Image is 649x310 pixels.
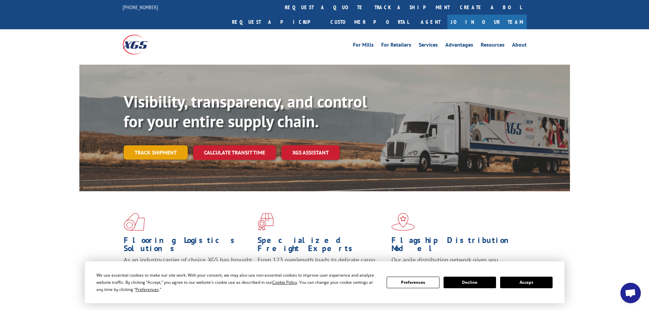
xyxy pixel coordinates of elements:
a: About [512,42,527,50]
a: For Mills [353,42,374,50]
div: We use essential cookies to make our site work. With your consent, we may also use non-essential ... [96,272,378,293]
div: Cookie Consent Prompt [85,261,565,303]
a: [PHONE_NUMBER] [123,4,158,11]
h1: Flooring Logistics Solutions [124,236,252,256]
p: From 123 overlength loads to delicate cargo, our experienced staff knows the best way to move you... [258,256,386,286]
span: Cookie Policy [272,279,297,285]
button: Decline [444,277,496,288]
a: XGS ASSISTANT [281,145,340,160]
a: Services [419,42,438,50]
span: Preferences [136,287,159,292]
a: Agent [414,15,447,29]
a: Request a pickup [227,15,325,29]
a: Calculate transit time [193,145,276,160]
a: Advantages [445,42,473,50]
a: Resources [481,42,505,50]
a: Track shipment [124,145,188,160]
a: Customer Portal [325,15,414,29]
a: Join Our Team [447,15,527,29]
img: xgs-icon-flagship-distribution-model-red [391,213,415,231]
div: Open chat [620,283,641,303]
h1: Flagship Distribution Model [391,236,520,256]
span: Our agile distribution network gives you nationwide inventory management on demand. [391,256,517,272]
h1: Specialized Freight Experts [258,236,386,256]
span: As an industry carrier of choice, XGS has brought innovation and dedication to flooring logistics... [124,256,252,280]
img: xgs-icon-focused-on-flooring-red [258,213,274,231]
b: Visibility, transparency, and control for your entire supply chain. [124,91,367,132]
img: xgs-icon-total-supply-chain-intelligence-red [124,213,145,231]
button: Preferences [387,277,439,288]
button: Accept [500,277,553,288]
a: For Retailers [381,42,411,50]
